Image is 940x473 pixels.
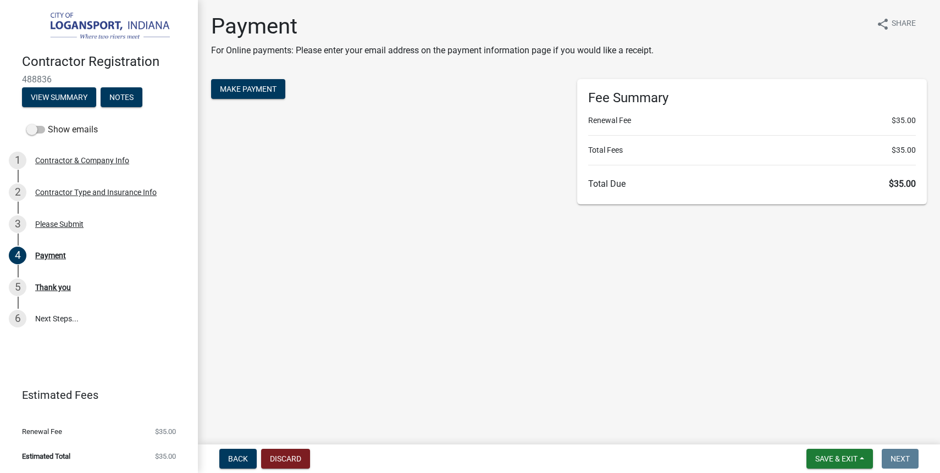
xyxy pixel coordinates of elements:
[9,152,26,169] div: 1
[892,144,916,156] span: $35.00
[22,87,96,107] button: View Summary
[211,44,654,57] p: For Online payments: Please enter your email address on the payment information page if you would...
[588,144,916,156] li: Total Fees
[35,283,71,291] div: Thank you
[22,93,96,102] wm-modal-confirm: Summary
[101,87,142,107] button: Notes
[26,123,98,136] label: Show emails
[876,18,889,31] i: share
[882,449,919,469] button: Next
[261,449,310,469] button: Discard
[806,449,873,469] button: Save & Exit
[9,215,26,233] div: 3
[588,179,916,189] h6: Total Due
[219,449,257,469] button: Back
[220,85,277,93] span: Make Payment
[22,54,189,70] h4: Contractor Registration
[35,188,157,196] div: Contractor Type and Insurance Info
[815,454,858,463] span: Save & Exit
[9,310,26,327] div: 6
[22,12,180,42] img: City of Logansport, Indiana
[892,115,916,126] span: $35.00
[35,252,66,259] div: Payment
[9,384,180,406] a: Estimated Fees
[22,74,176,85] span: 488836
[9,183,26,201] div: 2
[892,18,916,31] span: Share
[867,13,925,35] button: shareShare
[211,13,654,40] h1: Payment
[228,454,248,463] span: Back
[9,279,26,296] div: 5
[891,454,910,463] span: Next
[101,93,142,102] wm-modal-confirm: Notes
[155,453,176,460] span: $35.00
[155,428,176,435] span: $35.00
[588,90,916,106] h6: Fee Summary
[211,79,285,99] button: Make Payment
[35,157,129,164] div: Contractor & Company Info
[35,220,84,228] div: Please Submit
[588,115,916,126] li: Renewal Fee
[889,179,916,189] span: $35.00
[22,453,70,460] span: Estimated Total
[22,428,62,435] span: Renewal Fee
[9,247,26,264] div: 4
